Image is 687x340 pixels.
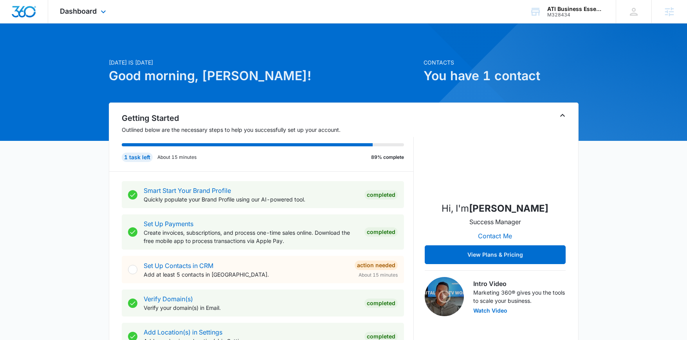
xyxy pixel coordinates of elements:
[109,58,419,67] p: [DATE] is [DATE]
[144,295,193,303] a: Verify Domain(s)
[424,58,579,67] p: Contacts
[547,12,604,18] div: account id
[364,190,398,200] div: Completed
[144,262,213,270] a: Set Up Contacts in CRM
[355,261,398,270] div: Action Needed
[60,7,97,15] span: Dashboard
[144,270,348,279] p: Add at least 5 contacts in [GEOGRAPHIC_DATA].
[122,126,414,134] p: Outlined below are the necessary steps to help you successfully set up your account.
[371,154,404,161] p: 89% complete
[473,279,566,288] h3: Intro Video
[473,288,566,305] p: Marketing 360® gives you the tools to scale your business.
[359,272,398,279] span: About 15 minutes
[144,304,358,312] p: Verify your domain(s) in Email.
[122,112,414,124] h2: Getting Started
[122,153,153,162] div: 1 task left
[109,67,419,85] h1: Good morning, [PERSON_NAME]!
[144,220,193,228] a: Set Up Payments
[144,195,358,203] p: Quickly populate your Brand Profile using our AI-powered tool.
[470,227,520,245] button: Contact Me
[144,228,358,245] p: Create invoices, subscriptions, and process one-time sales online. Download the free mobile app t...
[424,67,579,85] h1: You have 1 contact
[473,308,507,313] button: Watch Video
[425,277,464,316] img: Intro Video
[144,328,222,336] a: Add Location(s) in Settings
[157,154,197,161] p: About 15 minutes
[547,6,604,12] div: account name
[469,217,521,227] p: Success Manager
[364,299,398,308] div: Completed
[558,111,567,120] button: Toggle Collapse
[425,245,566,264] button: View Plans & Pricing
[469,203,548,214] strong: [PERSON_NAME]
[364,227,398,237] div: Completed
[144,187,231,194] a: Smart Start Your Brand Profile
[456,117,534,195] img: Sophia Elmore
[442,201,548,216] p: Hi, I'm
